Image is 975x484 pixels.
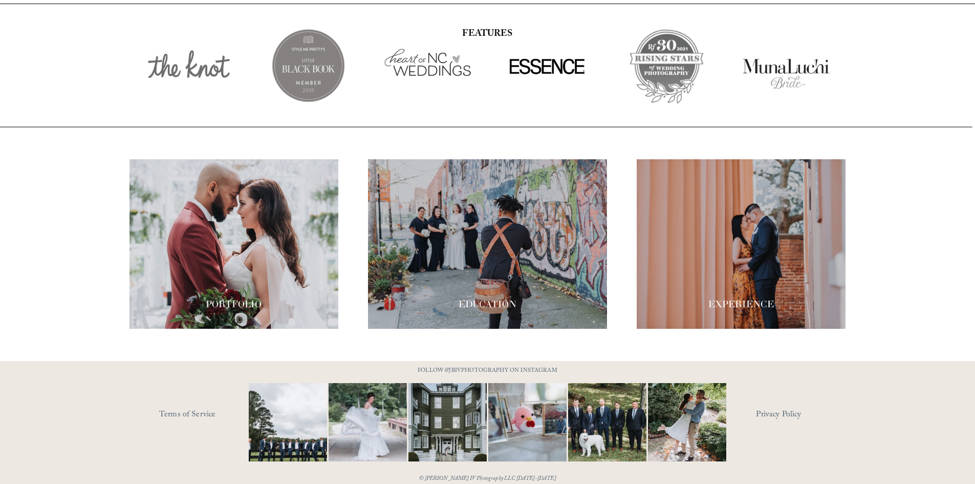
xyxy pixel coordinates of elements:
strong: FEATURES [462,27,512,43]
em: © [PERSON_NAME] IV Photography LLC [DATE]-[DATE] [419,474,556,484]
span: PORTFOLIO [206,298,262,310]
img: Wideshots aren't just &quot;nice to have,&quot; they're a wedding day essential! 🙌 #Wideshotwedne... [397,383,498,461]
img: Happy #InternationalDogDay to all the pups who have made wedding days, engagement sessions, and p... [549,383,666,461]
img: It&rsquo;s that time of year where weddings and engagements pick up and I get the joy of capturin... [648,370,726,475]
img: Not every photo needs to be perfectly still, sometimes the best ones are the ones that feel like ... [309,383,427,461]
p: FOLLOW @JBIVPHOTOGRAPHY ON INSTAGRAM [398,366,577,377]
a: Terms of Service [159,407,278,423]
img: Definitely, not your typical #WideShotWednesday moment. It&rsquo;s all about the suits, the smile... [229,383,347,461]
a: Privacy Policy [756,407,846,423]
img: This has got to be one of the cutest detail shots I've ever taken for a wedding! 📷 @thewoobles #I... [469,383,587,461]
span: EXPERIENCE [708,298,774,310]
span: EDUCATION [459,298,516,310]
